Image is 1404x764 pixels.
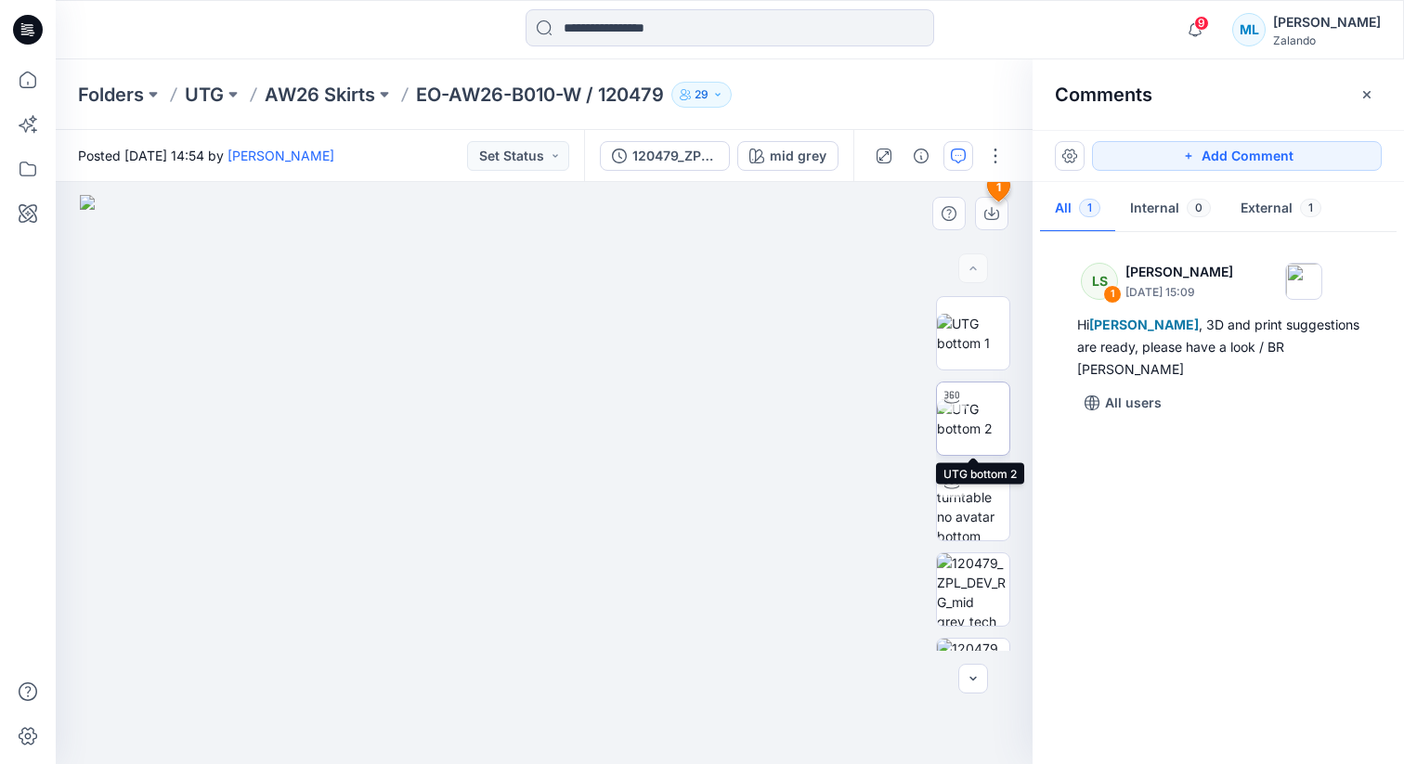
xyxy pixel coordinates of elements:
p: [DATE] 15:09 [1125,283,1233,302]
span: 1 [1300,199,1321,217]
div: 120479_ZPL_DEV [632,146,718,166]
div: ML [1232,13,1266,46]
img: 120479_ZPL_DEV_RG_mid grey_tech [937,553,1009,626]
img: 120479_ZPL_DEV_RG_mid grey_mc [937,639,1009,711]
button: mid grey [737,141,838,171]
span: 9 [1194,16,1209,31]
div: Hi , 3D and print suggestions are ready, please have a look / BR [PERSON_NAME] [1077,314,1359,381]
span: Posted [DATE] 14:54 by [78,146,334,165]
p: All users [1105,392,1162,414]
img: UTG bottom 2 [937,399,1009,438]
p: [PERSON_NAME] [1125,261,1233,283]
button: Details [906,141,936,171]
a: AW26 Skirts [265,82,375,108]
button: 120479_ZPL_DEV [600,141,730,171]
button: External [1226,186,1336,233]
span: 1 [1079,199,1100,217]
button: All users [1077,388,1169,418]
span: 0 [1187,199,1211,217]
div: LS [1081,263,1118,300]
div: 1 [1103,285,1122,304]
div: [PERSON_NAME] [1273,11,1381,33]
a: [PERSON_NAME] [227,148,334,163]
div: Zalando [1273,33,1381,47]
h2: Comments [1055,84,1152,106]
div: mid grey [770,146,826,166]
img: UTG turntable no avatar bottom [937,468,1009,540]
a: UTG [185,82,224,108]
p: EO-AW26-B010-W / 120479 [416,82,664,108]
button: 29 [671,82,732,108]
a: Folders [78,82,144,108]
img: UTG bottom 1 [937,314,1009,353]
button: Add Comment [1092,141,1382,171]
button: All [1040,186,1115,233]
span: [PERSON_NAME] [1089,317,1199,332]
p: 29 [695,84,708,105]
button: Internal [1115,186,1226,233]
